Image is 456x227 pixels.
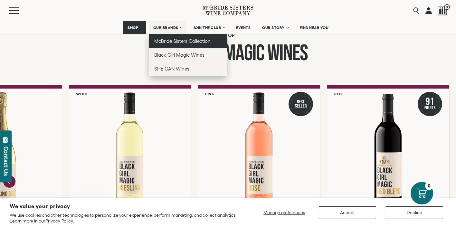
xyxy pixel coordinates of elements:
a: EVENTS [232,21,255,34]
span: EVENTS [236,25,251,30]
h2: We value your privacy [10,204,238,209]
span: Wines [267,40,308,67]
span: SHE CAN Wines [154,66,189,71]
p: We use cookies and other technologies to personalize your experience, perform marketing, and coll... [10,212,238,224]
a: OUR STORY [258,21,292,34]
div: Contact Us [3,147,9,176]
a: FIND NEAR YOU [296,21,333,34]
a: McBride Sisters Collection [149,34,227,48]
span: Black Girl Magic Wines [154,52,204,58]
button: Decline [386,206,443,219]
span: OUR STORY [262,25,285,30]
span: OUR BRANDS [153,25,178,30]
a: Black Girl Magic Wines [149,48,227,62]
span: Manage preferences [263,210,305,215]
span: Magic [224,40,264,67]
a: JOIN THE CLUB [189,21,229,34]
div: 0 [425,182,433,190]
span: FIND NEAR YOU [300,25,329,30]
h6: White [76,92,89,96]
span: SHOP [128,25,138,30]
span: 0 [444,4,450,10]
h6: Pink [205,92,214,96]
button: Mobile Menu Trigger [9,7,32,14]
a: OUR BRANDS [149,21,186,34]
span: Black [148,40,190,67]
button: Accept [319,206,376,219]
button: Manage preferences [260,206,309,219]
a: Privacy Policy. [45,218,73,223]
h6: Red [334,92,342,96]
span: JOIN THE CLUB [194,25,221,30]
span: McBride Sisters Collection [154,38,211,44]
button: Previous [3,175,15,188]
a: SHE CAN Wines [149,62,227,76]
a: SHOP [123,21,146,34]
